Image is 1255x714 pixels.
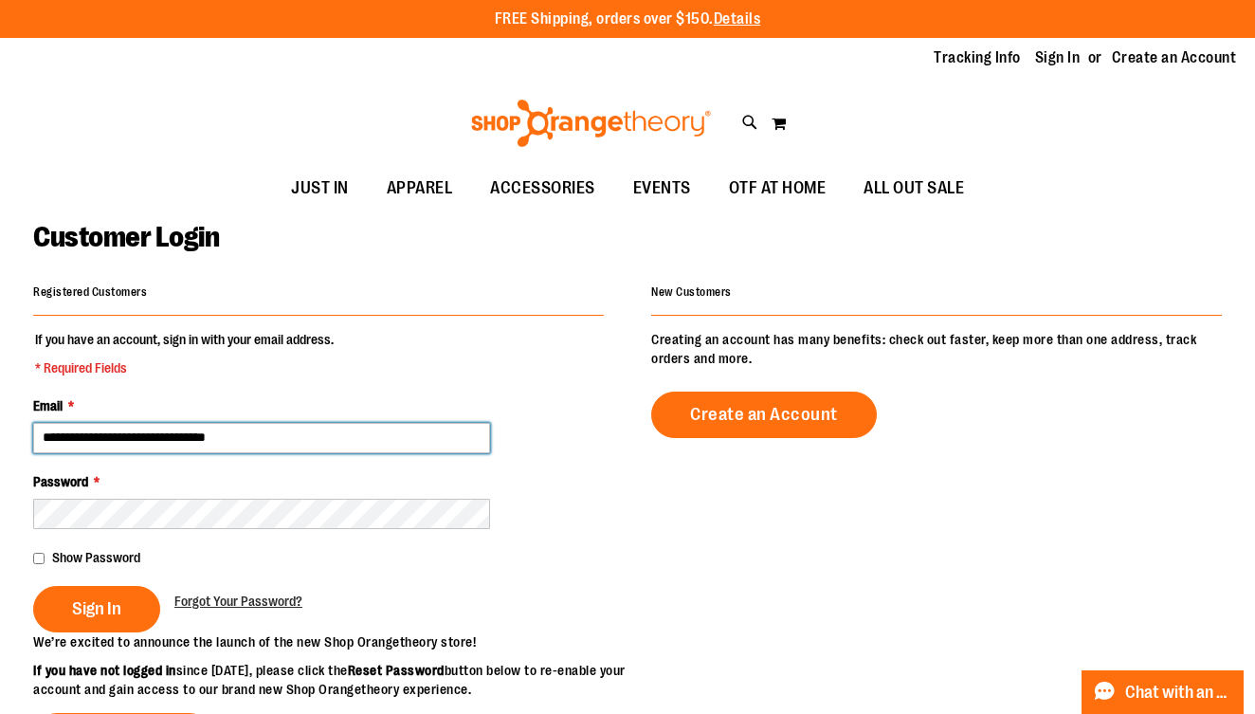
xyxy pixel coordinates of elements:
[1125,684,1232,702] span: Chat with an Expert
[33,330,336,377] legend: If you have an account, sign in with your email address.
[33,586,160,632] button: Sign In
[1112,47,1237,68] a: Create an Account
[33,661,627,699] p: since [DATE], please click the button below to re-enable your account and gain access to our bran...
[72,598,121,619] span: Sign In
[729,167,827,210] span: OTF AT HOME
[490,167,595,210] span: ACCESSORIES
[291,167,349,210] span: JUST IN
[1082,670,1245,714] button: Chat with an Expert
[35,358,334,377] span: * Required Fields
[33,285,147,299] strong: Registered Customers
[690,404,838,425] span: Create an Account
[174,592,302,611] a: Forgot Your Password?
[33,221,219,253] span: Customer Login
[33,663,176,678] strong: If you have not logged in
[348,663,445,678] strong: Reset Password
[33,474,88,489] span: Password
[934,47,1021,68] a: Tracking Info
[495,9,761,30] p: FREE Shipping, orders over $150.
[651,330,1222,368] p: Creating an account has many benefits: check out faster, keep more than one address, track orders...
[651,392,877,438] a: Create an Account
[864,167,964,210] span: ALL OUT SALE
[714,10,761,27] a: Details
[1035,47,1081,68] a: Sign In
[651,285,732,299] strong: New Customers
[468,100,714,147] img: Shop Orangetheory
[387,167,453,210] span: APPAREL
[33,632,627,651] p: We’re excited to announce the launch of the new Shop Orangetheory store!
[174,594,302,609] span: Forgot Your Password?
[33,398,63,413] span: Email
[633,167,691,210] span: EVENTS
[52,550,140,565] span: Show Password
